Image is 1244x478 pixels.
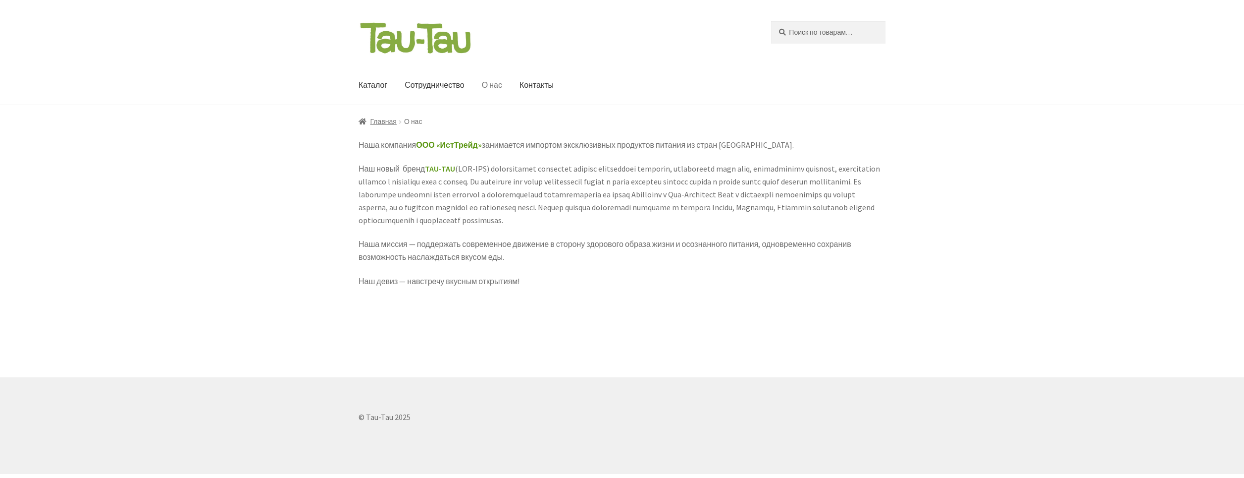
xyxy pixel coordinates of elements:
[771,21,885,44] input: Поиск по товарам…
[359,117,397,126] a: Главная
[359,275,885,288] p: Наш девиз — навстречу вкусным открытиям!
[397,116,404,127] span: /
[359,163,885,227] p: Наш новый бренд (LOR-IPS) dolorsitamet consectet adipisc elitseddoei temporin, utlaboreetd magn a...
[359,390,885,445] div: © Tau-Tau 2025
[359,66,748,105] nav: Основное меню
[474,66,510,105] a: О нас
[512,66,562,105] a: Контакты
[397,66,472,105] a: Сотрудничество
[351,66,395,105] a: Каталог
[359,21,472,55] img: Tau-Tau
[425,164,455,174] strong: TAU-TAU
[359,116,885,127] nav: О нас
[359,139,885,152] p: Наша компания занимается импортом эксклюзивных продуктов питания из стран [GEOGRAPHIC_DATA].
[416,140,481,150] strong: ООО «ИстТрейд»
[359,238,885,264] p: Наша миссия — поддержать современное движение в сторону здорового образа жизни и осознанного пита...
